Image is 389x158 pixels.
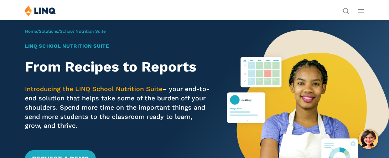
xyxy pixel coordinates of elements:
button: Hello, have a question? Let’s chat. [358,129,378,149]
img: LINQ | K‑12 Software [25,5,56,16]
nav: Utility Navigation [343,5,349,14]
span: Introducing the LINQ School Nutrition Suite [25,85,162,93]
a: Home [25,29,37,34]
button: Open Main Menu [358,7,364,15]
h1: LINQ School Nutrition Suite [25,42,211,50]
span: / / [25,29,106,34]
button: Open Search Bar [343,7,349,14]
p: – your end-to-end solution that helps take some of the burden off your shoulders. Spend more time... [25,84,211,130]
span: School Nutrition Suite [60,29,106,34]
h2: From Recipes to Reports [25,59,211,75]
a: Solutions [39,29,58,34]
